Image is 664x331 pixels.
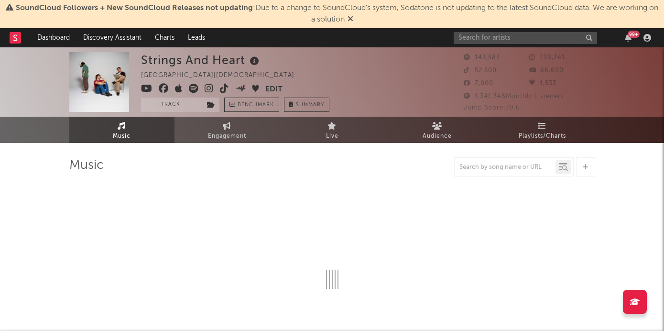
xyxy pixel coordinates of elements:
[628,31,640,38] div: 99 +
[238,99,274,111] span: Benchmark
[296,102,324,108] span: Summary
[141,98,201,112] button: Track
[76,28,148,47] a: Discovery Assistant
[625,34,631,42] button: 99+
[464,55,500,61] span: 143,583
[385,117,490,143] a: Audience
[224,98,279,112] a: Benchmark
[31,28,76,47] a: Dashboard
[529,80,556,87] span: 1,533
[464,67,497,74] span: 52,500
[280,117,385,143] a: Live
[326,131,338,142] span: Live
[519,131,566,142] span: Playlists/Charts
[69,117,174,143] a: Music
[141,52,261,68] div: Strings And Heart
[423,131,452,142] span: Audience
[529,55,565,61] span: 139,741
[490,117,595,143] a: Playlists/Charts
[454,32,597,44] input: Search for artists
[208,131,246,142] span: Engagement
[174,117,280,143] a: Engagement
[113,131,131,142] span: Music
[464,93,564,99] span: 1,341,346 Monthly Listeners
[181,28,212,47] a: Leads
[529,67,564,74] span: 66,600
[284,98,329,112] button: Summary
[464,105,520,111] span: Jump Score: 79.6
[455,164,555,171] input: Search by song name or URL
[148,28,181,47] a: Charts
[16,4,658,23] span: : Due to a change to SoundCloud's system, Sodatone is not updating to the latest SoundCloud data....
[141,70,305,81] div: [GEOGRAPHIC_DATA] | [DEMOGRAPHIC_DATA]
[16,4,253,12] span: SoundCloud Followers + New SoundCloud Releases not updating
[348,16,353,23] span: Dismiss
[464,80,493,87] span: 7,800
[265,84,283,96] button: Edit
